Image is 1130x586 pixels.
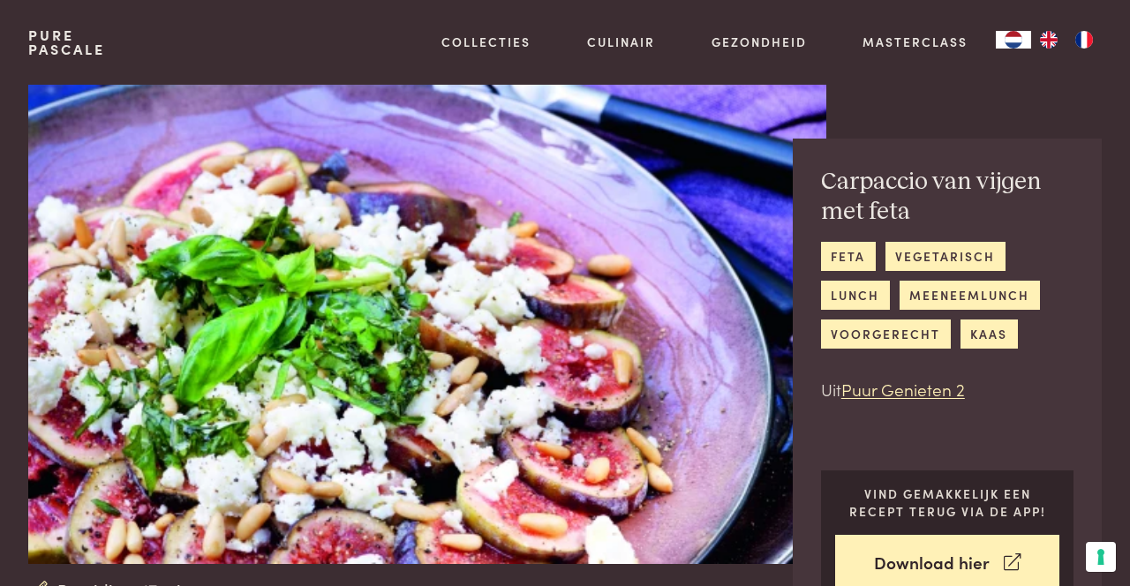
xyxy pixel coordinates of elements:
[996,31,1031,49] a: NL
[1031,31,1102,49] ul: Language list
[885,242,1006,271] a: vegetarisch
[441,33,531,51] a: Collecties
[900,281,1040,310] a: meeneemlunch
[835,485,1060,521] p: Vind gemakkelijk een recept terug via de app!
[587,33,655,51] a: Culinair
[821,377,1073,402] p: Uit
[28,28,105,56] a: PurePascale
[841,377,965,401] a: Puur Genieten 2
[821,281,890,310] a: lunch
[821,242,876,271] a: feta
[1086,542,1116,572] button: Uw voorkeuren voor toestemming voor trackingtechnologieën
[1066,31,1102,49] a: FR
[960,319,1018,349] a: kaas
[821,319,951,349] a: voorgerecht
[863,33,968,51] a: Masterclass
[996,31,1031,49] div: Language
[28,85,826,564] img: Carpaccio van vijgen met feta
[1031,31,1066,49] a: EN
[996,31,1102,49] aside: Language selected: Nederlands
[821,167,1073,228] h2: Carpaccio van vijgen met feta
[712,33,807,51] a: Gezondheid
